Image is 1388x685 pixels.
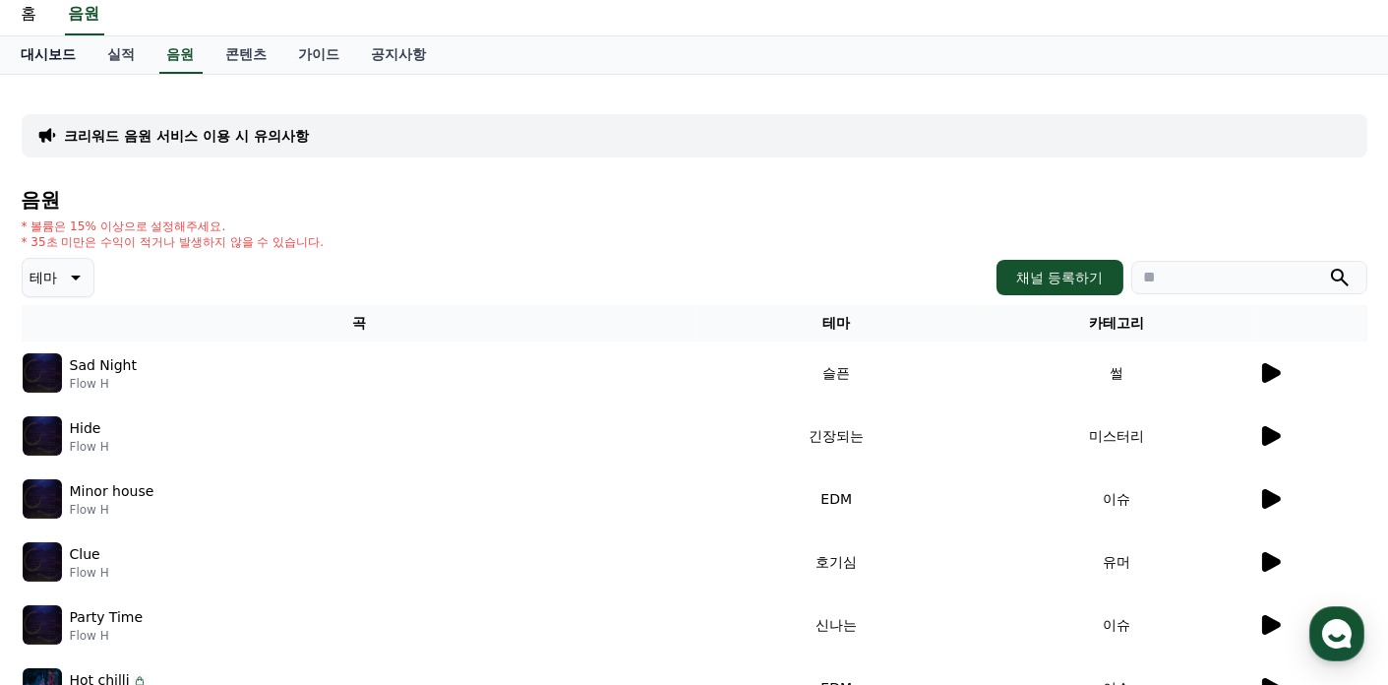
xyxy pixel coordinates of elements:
p: Minor house [70,481,154,502]
p: 테마 [30,264,58,291]
img: music [23,605,62,645]
p: Clue [70,544,100,565]
p: * 35초 미만은 수익이 적거나 발생하지 않을 수 있습니다. [22,234,325,250]
h4: 음원 [22,189,1367,211]
p: Flow H [70,376,137,392]
p: Flow H [70,628,144,644]
td: 슬픈 [696,342,977,405]
td: 미스터리 [977,405,1257,467]
a: 실적 [92,36,151,74]
p: Hide [70,418,101,439]
button: 채널 등록하기 [996,260,1122,295]
a: 대시보드 [6,36,92,74]
img: music [23,542,62,582]
th: 곡 [22,305,696,342]
td: 이슈 [977,467,1257,530]
img: music [23,353,62,393]
span: 홈 [62,551,74,567]
p: Party Time [70,607,144,628]
td: 유머 [977,530,1257,593]
th: 카테고리 [977,305,1257,342]
span: 설정 [304,551,328,567]
img: music [23,479,62,519]
p: Flow H [70,565,109,581]
td: 썰 [977,342,1257,405]
span: 대화 [180,552,204,568]
td: 호기심 [696,530,977,593]
p: Sad Night [70,355,137,376]
td: 신나는 [696,593,977,656]
a: 설정 [254,522,378,571]
a: 공지사항 [356,36,443,74]
p: Flow H [70,439,109,455]
td: 이슈 [977,593,1257,656]
a: 홈 [6,522,130,571]
a: 음원 [159,36,203,74]
p: * 볼륨은 15% 이상으로 설정해주세요. [22,218,325,234]
a: 대화 [130,522,254,571]
td: 긴장되는 [696,405,977,467]
a: 크리워드 음원 서비스 이용 시 유의사항 [65,126,309,146]
td: EDM [696,467,977,530]
a: 가이드 [283,36,356,74]
th: 테마 [696,305,977,342]
button: 테마 [22,258,94,297]
p: Flow H [70,502,154,518]
img: music [23,416,62,456]
a: 콘텐츠 [211,36,283,74]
